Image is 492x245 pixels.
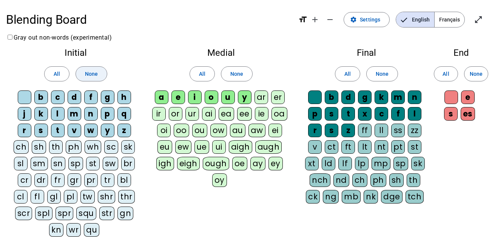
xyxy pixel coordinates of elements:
[310,173,330,187] div: nch
[51,173,65,187] div: fr
[190,66,215,81] button: All
[86,157,100,170] div: st
[68,90,81,104] div: d
[8,35,12,40] input: Gray out non-words (experimental)
[64,190,77,204] div: pl
[325,107,338,121] div: s
[306,190,320,204] div: ck
[56,207,74,220] div: spr
[31,157,48,170] div: sm
[407,173,420,187] div: th
[99,207,115,220] div: str
[360,15,380,24] span: Settings
[474,15,483,24] mat-icon: open_in_full
[14,157,28,170] div: sl
[358,140,372,154] div: lt
[408,124,421,137] div: zz
[76,66,107,81] button: None
[375,140,388,154] div: nt
[338,157,352,170] div: lf
[203,157,229,170] div: ough
[12,48,139,57] h2: Initial
[370,173,386,187] div: ph
[49,140,63,154] div: th
[156,157,174,170] div: igh
[358,107,372,121] div: x
[51,157,65,170] div: sn
[101,107,114,121] div: p
[352,173,367,187] div: ch
[376,69,389,78] span: None
[221,90,235,104] div: u
[358,124,372,137] div: ff
[254,90,268,104] div: ar
[44,66,69,81] button: All
[151,48,291,57] h2: Medial
[85,69,98,78] span: None
[391,90,405,104] div: m
[117,207,133,220] div: gn
[303,48,430,57] h2: Final
[34,107,48,121] div: k
[344,12,390,27] button: Settings
[121,157,135,170] div: br
[323,190,339,204] div: ng
[117,107,131,121] div: q
[461,90,475,104] div: e
[444,107,458,121] div: s
[230,124,245,137] div: au
[117,124,131,137] div: z
[471,12,486,27] button: Enter full screen
[157,124,171,137] div: oi
[6,34,112,41] label: Gray out non-words (experimental)
[255,107,268,121] div: ie
[308,140,322,154] div: v
[325,90,338,104] div: b
[372,157,390,170] div: mp
[341,107,355,121] div: t
[169,107,182,121] div: or
[199,69,205,78] span: All
[84,90,98,104] div: f
[51,124,65,137] div: t
[18,173,31,187] div: cr
[84,124,98,137] div: w
[51,90,65,104] div: c
[18,107,31,121] div: j
[68,107,81,121] div: m
[68,157,83,170] div: sp
[80,190,95,204] div: tw
[461,107,475,121] div: es
[470,69,483,78] span: None
[255,140,282,154] div: augh
[192,124,207,137] div: ou
[157,140,172,154] div: eu
[396,12,465,28] mat-button-toggle-group: Language selection
[121,140,135,154] div: sk
[118,190,135,204] div: thr
[202,107,216,121] div: ai
[271,90,285,104] div: er
[375,107,388,121] div: c
[325,124,338,137] div: s
[101,173,114,187] div: tr
[47,190,61,204] div: gl
[442,48,480,57] h2: End
[411,157,425,170] div: sk
[103,157,118,170] div: sw
[155,90,168,104] div: a
[381,190,403,204] div: dge
[308,107,322,121] div: p
[375,124,388,137] div: ll
[212,173,227,187] div: oy
[84,107,98,121] div: n
[171,90,185,104] div: e
[229,140,252,154] div: aigh
[32,140,46,154] div: sh
[248,124,265,137] div: aw
[85,140,101,154] div: wh
[389,173,404,187] div: sh
[84,223,99,237] div: qu
[230,69,243,78] span: None
[232,157,247,170] div: oe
